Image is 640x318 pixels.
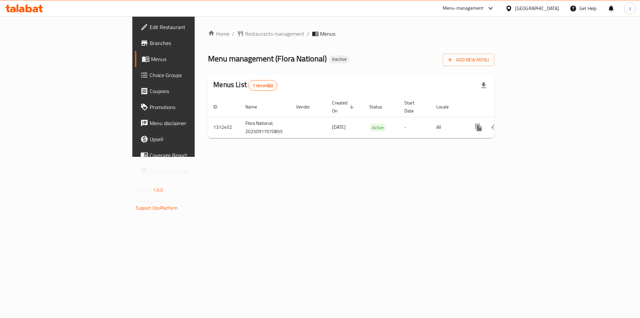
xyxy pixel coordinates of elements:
a: Restaurants management [237,30,304,38]
div: Menu-management [443,4,484,12]
span: Menu management ( Flora National ) [208,51,327,66]
span: Get support on: [136,197,166,206]
a: Grocery Checklist [135,163,239,179]
a: Choice Groups [135,67,239,83]
span: Vendor [296,103,319,111]
span: Status [369,103,391,111]
span: Menus [151,55,234,63]
button: more [471,119,487,135]
span: Name [245,103,266,111]
span: Start Date [404,99,423,115]
a: Coupons [135,83,239,99]
span: z [629,5,631,12]
div: Inactive [329,55,349,63]
td: Flora National, 20250917070855 [240,117,291,138]
li: / [307,30,309,38]
div: Total records count [248,80,277,91]
button: Change Status [487,119,503,135]
span: Grocery Checklist [150,167,234,175]
span: Add New Menu [448,56,489,64]
span: Version: [136,186,152,194]
span: Menus [320,30,335,38]
span: Coverage Report [150,151,234,159]
th: Actions [465,97,540,117]
span: Upsell [150,135,234,143]
span: Edit Restaurant [150,23,234,31]
span: Menu disclaimer [150,119,234,127]
div: [GEOGRAPHIC_DATA] [515,5,559,12]
a: Edit Restaurant [135,19,239,35]
a: Promotions [135,99,239,115]
a: Branches [135,35,239,51]
span: [DATE] [332,123,346,131]
td: All [431,117,465,138]
a: Menu disclaimer [135,115,239,131]
span: Promotions [150,103,234,111]
span: Created On [332,99,356,115]
span: Locale [436,103,457,111]
h2: Menus List [213,80,277,91]
span: Coupons [150,87,234,95]
a: Coverage Report [135,147,239,163]
span: Branches [150,39,234,47]
span: ID [213,103,226,111]
span: Choice Groups [150,71,234,79]
span: 1.0.0 [153,186,163,194]
table: enhanced table [208,97,540,138]
nav: breadcrumb [208,30,494,38]
a: Menus [135,51,239,67]
button: Add New Menu [443,54,494,66]
span: Restaurants management [245,30,304,38]
span: Active [369,124,386,131]
td: - [399,117,431,138]
a: Upsell [135,131,239,147]
span: Inactive [329,56,349,62]
a: Support.OpsPlatform [136,204,178,212]
div: Export file [476,77,492,93]
span: 1 record(s) [249,82,277,89]
div: Active [369,123,386,131]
